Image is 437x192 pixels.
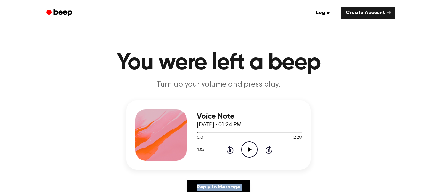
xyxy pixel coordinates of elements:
[310,5,337,20] a: Log in
[96,79,341,90] p: Turn up your volume and press play.
[197,144,206,155] button: 1.0x
[197,122,242,128] span: [DATE] · 01:24 PM
[42,7,78,19] a: Beep
[197,112,302,121] h3: Voice Note
[55,51,382,74] h1: You were left a beep
[341,7,395,19] a: Create Account
[293,135,302,141] span: 2:29
[197,135,205,141] span: 0:01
